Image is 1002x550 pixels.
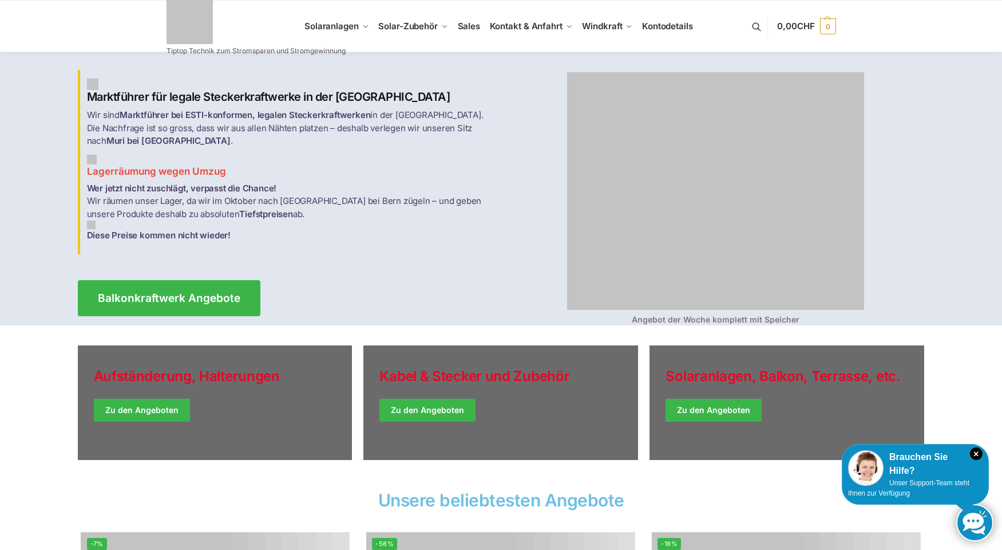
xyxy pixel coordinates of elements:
img: Customer service [848,450,884,486]
a: Kontakt & Anfahrt [485,1,577,52]
strong: Muri bei [GEOGRAPHIC_DATA] [106,135,231,146]
strong: Diese Preise kommen nicht wieder! [87,230,231,241]
h2: Unsere beliebtesten Angebote [78,492,925,509]
span: Kontakt & Anfahrt [490,21,563,32]
h2: Marktführer für legale Steckerkraftwerke in der [GEOGRAPHIC_DATA] [87,78,494,104]
strong: Wer jetzt nicht zuschlägt, verpasst die Chance! [87,183,277,194]
i: Schließen [970,447,983,460]
span: CHF [797,21,815,32]
a: Windkraft [577,1,637,52]
a: Holiday Style [78,345,353,460]
span: Solar-Zubehör [378,21,438,32]
span: Kontodetails [642,21,693,32]
span: Unser Support-Team steht Ihnen zur Verfügung [848,479,969,497]
a: Balkonkraftwerk Angebote [78,280,260,316]
span: 0,00 [777,21,814,32]
p: Wir sind in der [GEOGRAPHIC_DATA]. Die Nachfrage ist so gross, dass wir aus allen Nähten platzen ... [87,109,494,148]
span: Windkraft [582,21,622,32]
img: Balkon-Terrassen-Kraftwerke 2 [87,155,97,164]
span: 0 [820,18,836,34]
img: Balkon-Terrassen-Kraftwerke 1 [87,78,98,90]
strong: Marktführer bei ESTI-konformen, legalen Steckerkraftwerken [120,109,370,120]
h3: Lagerräumung wegen Umzug [87,155,494,179]
p: Tiptop Technik zum Stromsparen und Stromgewinnung [167,48,346,54]
img: Balkon-Terrassen-Kraftwerke 3 [87,221,96,229]
img: Balkon-Terrassen-Kraftwerke 4 [567,72,864,310]
strong: Angebot der Woche komplett mit Speicher [632,315,799,324]
a: Kontodetails [637,1,698,52]
a: Sales [453,1,485,52]
div: Brauchen Sie Hilfe? [848,450,983,478]
span: Balkonkraftwerk Angebote [98,293,240,304]
a: Solar-Zubehör [374,1,453,52]
strong: Tiefstpreisen [239,209,292,219]
span: Sales [458,21,481,32]
a: Winter Jackets [649,345,924,460]
span: Solaranlagen [304,21,359,32]
a: 0,00CHF 0 [777,9,835,44]
p: Wir räumen unser Lager, da wir im Oktober nach [GEOGRAPHIC_DATA] bei Bern zügeln – und geben unse... [87,182,494,242]
a: Holiday Style [363,345,638,460]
